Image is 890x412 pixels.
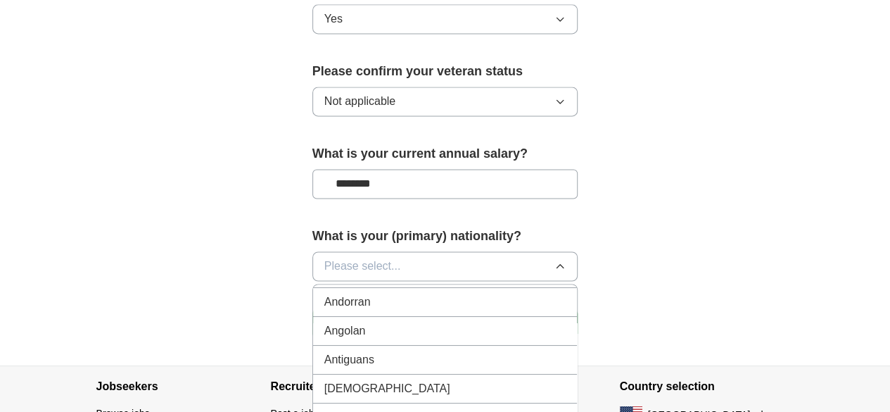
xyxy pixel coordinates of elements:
span: Not applicable [324,93,395,110]
label: What is your current annual salary? [312,144,578,163]
button: Please select... [312,251,578,281]
button: Yes [312,4,578,34]
label: Please confirm your veteran status [312,62,578,81]
label: What is your (primary) nationality? [312,227,578,246]
span: [DEMOGRAPHIC_DATA] [324,380,450,397]
span: Andorran [324,294,371,311]
button: Not applicable [312,87,578,116]
span: Antiguans [324,351,374,368]
span: Angolan [324,323,366,339]
span: Please select... [324,258,401,275]
span: Yes [324,11,343,27]
h4: Country selection [620,366,794,406]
